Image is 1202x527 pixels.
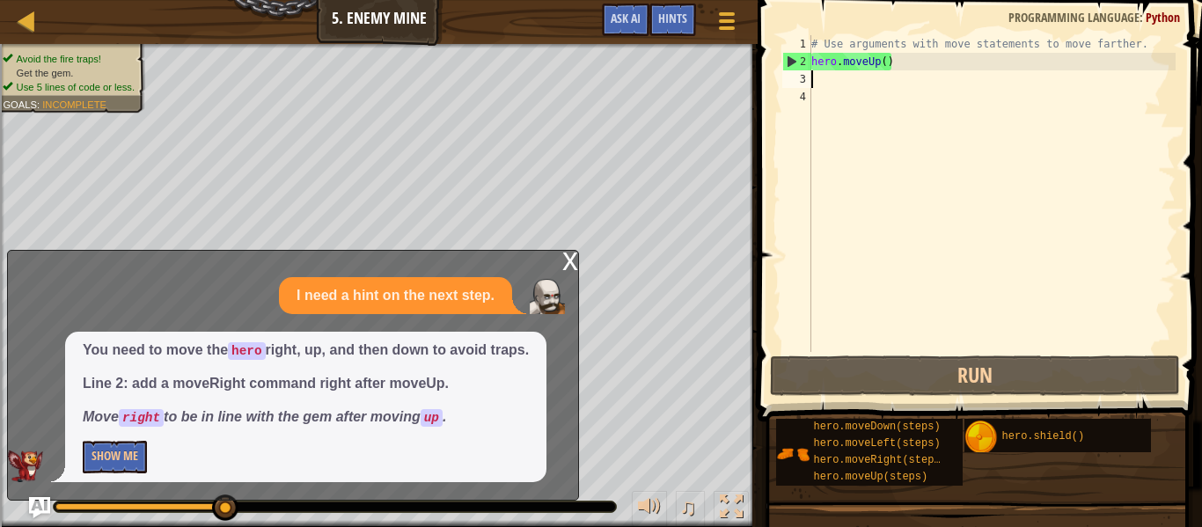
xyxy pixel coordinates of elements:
[814,421,941,433] span: hero.moveDown(steps)
[814,454,947,466] span: hero.moveRight(steps)
[964,421,998,454] img: portrait.png
[83,374,529,394] p: Line 2: add a moveRight command right after moveUp.
[776,437,810,471] img: portrait.png
[770,355,1180,396] button: Run
[7,105,1195,121] div: Options
[7,121,1195,136] div: Sign out
[530,279,565,314] img: Player
[7,41,1195,57] div: Sort A > Z
[632,491,667,527] button: Adjust volume
[676,491,706,527] button: ♫
[83,340,529,361] p: You need to move the right, up, and then down to avoid traps.
[8,450,43,482] img: AI
[7,57,1195,73] div: Sort New > Old
[782,35,811,53] div: 1
[1140,9,1146,26] span: :
[814,471,928,483] span: hero.moveUp(steps)
[705,4,749,45] button: Show game menu
[611,10,641,26] span: Ask AI
[782,88,811,106] div: 4
[714,491,749,527] button: Toggle fullscreen
[29,497,50,518] button: Ask AI
[7,73,1195,89] div: Move To ...
[228,342,266,360] code: hero
[658,10,687,26] span: Hints
[1002,430,1085,443] span: hero.shield()
[783,53,811,70] div: 2
[297,286,495,306] p: I need a hint on the next step.
[119,409,164,427] code: right
[1008,9,1140,26] span: Programming language
[7,23,163,41] input: Search outlines
[562,251,578,268] div: x
[83,409,446,424] em: Move to be in line with the gem after moving .
[814,437,941,450] span: hero.moveLeft(steps)
[421,409,443,427] code: up
[83,441,147,473] button: Show Me
[7,89,1195,105] div: Delete
[782,70,811,88] div: 3
[7,7,368,23] div: Home
[679,494,697,520] span: ♫
[1146,9,1180,26] span: Python
[602,4,649,36] button: Ask AI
